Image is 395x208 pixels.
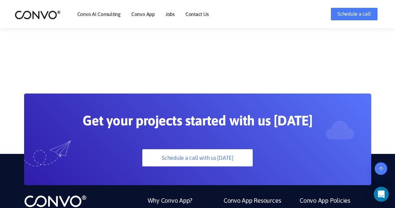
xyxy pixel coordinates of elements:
[54,112,342,134] h2: Get your projects started with us [DATE]
[77,12,121,17] a: Convo AI Consulting
[165,12,175,17] a: Jobs
[331,8,377,20] a: Schedule a call
[15,10,61,20] img: logo_2.png
[131,12,155,17] a: Convo App
[185,12,209,17] a: Contact Us
[24,195,87,208] img: logo_not_found
[142,149,253,166] a: Schedule a call with us [DATE]
[374,187,389,202] div: Open Intercom Messenger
